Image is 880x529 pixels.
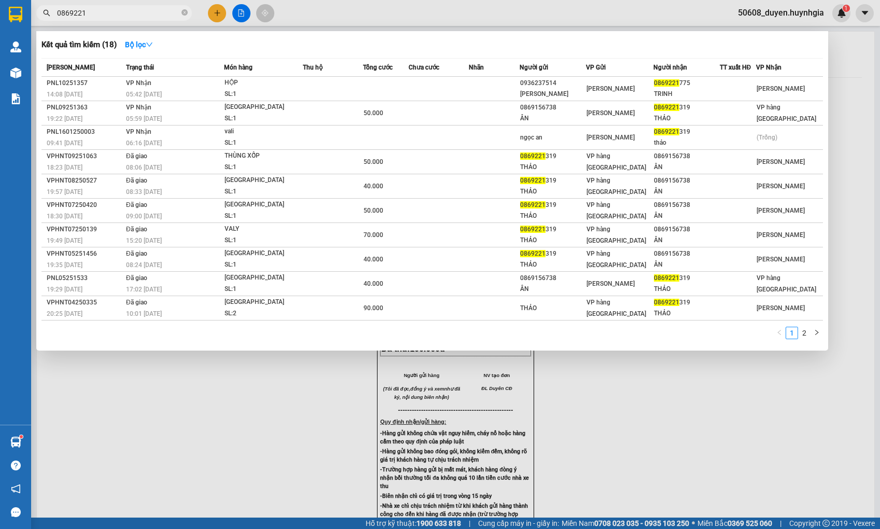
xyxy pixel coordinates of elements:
[654,127,719,137] div: 319
[520,78,586,89] div: 0936237514
[520,132,586,143] div: ngọc an
[776,329,783,336] span: left
[520,177,546,184] span: 0869221
[225,284,302,295] div: SL: 1
[225,211,302,222] div: SL: 1
[520,175,586,186] div: 319
[225,272,302,284] div: [GEOGRAPHIC_DATA]
[10,93,21,104] img: solution-icon
[126,104,151,111] span: VP Nhận
[586,299,646,317] span: VP hàng [GEOGRAPHIC_DATA]
[47,237,82,244] span: 19:49 [DATE]
[126,299,147,306] span: Đã giao
[520,151,586,162] div: 319
[126,79,151,87] span: VP Nhận
[654,186,719,197] div: ÂN
[654,89,719,100] div: TRINH
[126,213,162,220] span: 09:00 [DATE]
[126,188,162,196] span: 08:33 [DATE]
[773,327,786,339] button: left
[117,36,161,53] button: Bộ lọcdown
[654,235,719,246] div: ÂN
[520,162,586,173] div: THẢO
[126,152,147,160] span: Đã giao
[181,9,188,16] span: close-circle
[225,137,302,149] div: SL: 1
[126,128,151,135] span: VP Nhận
[41,39,117,50] h3: Kết quả tìm kiếm ( 18 )
[520,259,586,270] div: THẢO
[586,226,646,244] span: VP hàng [GEOGRAPHIC_DATA]
[225,235,302,246] div: SL: 1
[126,91,162,98] span: 05:42 [DATE]
[654,274,679,282] span: 0869221
[786,327,798,339] li: 1
[364,207,383,214] span: 50.000
[364,280,383,287] span: 40.000
[47,164,82,171] span: 18:23 [DATE]
[126,237,162,244] span: 15:20 [DATE]
[47,175,123,186] div: VPHNT08250527
[225,150,302,162] div: THÙNG XỐP
[126,261,162,269] span: 08:24 [DATE]
[126,286,162,293] span: 17:02 [DATE]
[225,77,302,89] div: HỘP
[126,310,162,317] span: 10:01 [DATE]
[11,484,21,494] span: notification
[225,175,302,186] div: [GEOGRAPHIC_DATA]
[11,507,21,517] span: message
[757,134,777,141] span: (Trống)
[586,109,635,117] span: [PERSON_NAME]
[757,183,805,190] span: [PERSON_NAME]
[757,104,816,122] span: VP hàng [GEOGRAPHIC_DATA]
[654,104,679,111] span: 0869221
[47,64,95,71] span: [PERSON_NAME]
[654,259,719,270] div: ÂN
[520,250,546,257] span: 0869221
[654,78,719,89] div: 775
[47,151,123,162] div: VPHNT09251063
[520,89,586,100] div: [PERSON_NAME]
[654,200,719,211] div: 0869156738
[126,115,162,122] span: 05:59 [DATE]
[47,224,123,235] div: VPHNT07250139
[520,211,586,221] div: THẢO
[47,310,82,317] span: 20:25 [DATE]
[363,64,393,71] span: Tổng cước
[303,64,323,71] span: Thu hộ
[756,64,781,71] span: VP Nhận
[520,284,586,295] div: ÂN
[520,152,546,160] span: 0869221
[653,64,687,71] span: Người nhận
[586,201,646,220] span: VP hàng [GEOGRAPHIC_DATA]
[586,64,606,71] span: VP Gửi
[520,186,586,197] div: THẢO
[47,91,82,98] span: 14:08 [DATE]
[654,248,719,259] div: 0869156738
[799,327,810,339] a: 2
[126,250,147,257] span: Đã giao
[224,64,253,71] span: Món hàng
[126,226,147,233] span: Đã giao
[811,327,823,339] li: Next Page
[520,201,546,208] span: 0869221
[654,211,719,221] div: ÂN
[225,297,302,308] div: [GEOGRAPHIC_DATA]
[57,7,179,19] input: Tìm tên, số ĐT hoặc mã đơn
[520,113,586,124] div: ÂN
[225,162,302,173] div: SL: 1
[586,250,646,269] span: VP hàng [GEOGRAPHIC_DATA]
[364,183,383,190] span: 40.000
[773,327,786,339] li: Previous Page
[47,213,82,220] span: 18:30 [DATE]
[364,231,383,239] span: 70.000
[126,64,154,71] span: Trạng thái
[757,274,816,293] span: VP hàng [GEOGRAPHIC_DATA]
[47,102,123,113] div: PNL09251363
[654,308,719,319] div: THẢO
[47,78,123,89] div: PNL10251357
[520,235,586,246] div: THẢO
[720,64,751,71] span: TT xuất HĐ
[586,134,635,141] span: [PERSON_NAME]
